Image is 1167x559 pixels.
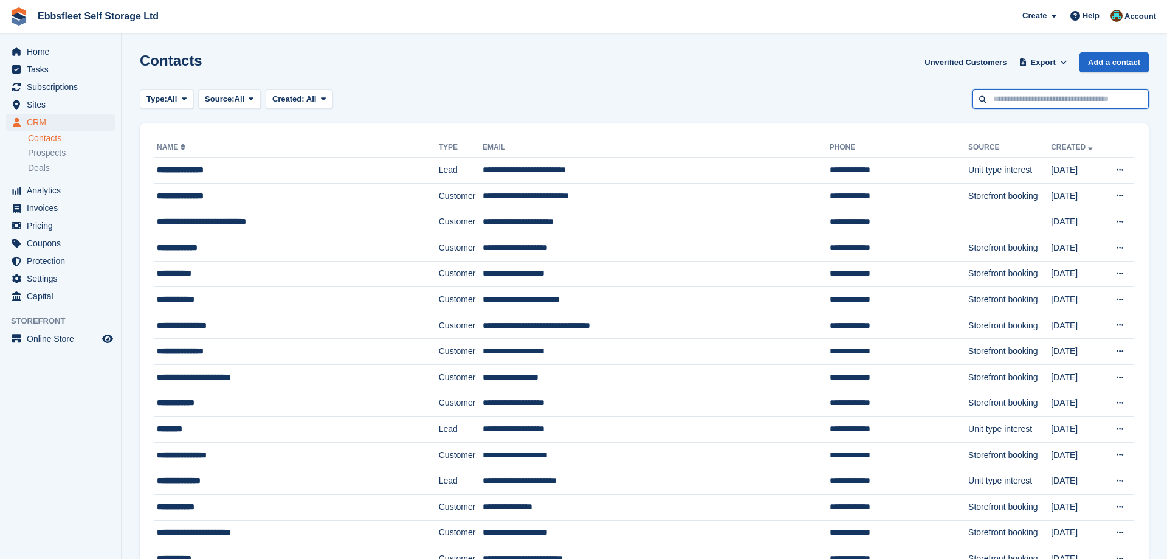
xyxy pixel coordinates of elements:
td: Storefront booking [968,364,1051,391]
td: Storefront booking [968,391,1051,417]
td: Customer [439,209,483,235]
th: Phone [830,138,969,158]
td: Unit type interest [968,468,1051,495]
img: George Spring [1110,10,1123,22]
td: [DATE] [1051,442,1104,468]
td: Storefront booking [968,261,1051,287]
span: All [306,94,317,103]
td: [DATE] [1051,364,1104,391]
td: [DATE] [1051,468,1104,495]
span: CRM [27,114,100,131]
a: Ebbsfleet Self Storage Ltd [33,6,164,26]
a: Contacts [28,133,115,144]
td: Storefront booking [968,520,1051,546]
span: Home [27,43,100,60]
td: Customer [439,261,483,287]
td: [DATE] [1051,339,1104,365]
td: Storefront booking [968,287,1051,313]
a: Deals [28,162,115,175]
span: Pricing [27,217,100,234]
td: Customer [439,287,483,313]
a: menu [6,114,115,131]
span: Online Store [27,330,100,347]
td: [DATE] [1051,209,1104,235]
a: menu [6,217,115,234]
a: Unverified Customers [920,52,1011,72]
button: Export [1016,52,1070,72]
span: Coupons [27,235,100,252]
td: Customer [439,520,483,546]
td: Lead [439,468,483,495]
span: Deals [28,162,50,174]
span: Account [1124,10,1156,23]
td: Customer [439,391,483,417]
a: Preview store [100,332,115,346]
td: [DATE] [1051,313,1104,339]
td: Unit type interest [968,417,1051,443]
td: Unit type interest [968,158,1051,184]
h1: Contacts [140,52,202,69]
td: Customer [439,494,483,520]
td: [DATE] [1051,158,1104,184]
td: Storefront booking [968,183,1051,209]
span: Capital [27,288,100,305]
span: Create [1022,10,1047,22]
span: Prospects [28,147,66,159]
button: Type: All [140,89,193,109]
span: Source: [205,93,234,105]
span: Sites [27,96,100,113]
span: Type: [146,93,167,105]
span: All [235,93,245,105]
button: Source: All [198,89,261,109]
span: Settings [27,270,100,287]
span: Export [1031,57,1056,69]
td: Lead [439,417,483,443]
td: Customer [439,442,483,468]
td: [DATE] [1051,391,1104,417]
a: Prospects [28,147,115,159]
td: Customer [439,364,483,391]
a: Add a contact [1079,52,1149,72]
span: Help [1083,10,1100,22]
span: Storefront [11,315,121,327]
td: [DATE] [1051,520,1104,546]
td: Customer [439,235,483,261]
span: Invoices [27,200,100,217]
span: Subscriptions [27,78,100,95]
td: Storefront booking [968,442,1051,468]
th: Type [439,138,483,158]
td: Customer [439,183,483,209]
a: Created [1051,143,1095,151]
a: menu [6,288,115,305]
td: [DATE] [1051,235,1104,261]
td: Customer [439,313,483,339]
td: [DATE] [1051,417,1104,443]
a: menu [6,200,115,217]
th: Source [968,138,1051,158]
td: Storefront booking [968,313,1051,339]
td: Storefront booking [968,494,1051,520]
th: Email [483,138,830,158]
span: Analytics [27,182,100,199]
span: Created: [272,94,305,103]
span: Tasks [27,61,100,78]
a: Name [157,143,188,151]
a: menu [6,61,115,78]
a: menu [6,43,115,60]
a: menu [6,182,115,199]
a: menu [6,96,115,113]
a: menu [6,270,115,287]
a: menu [6,235,115,252]
a: menu [6,330,115,347]
a: menu [6,252,115,269]
td: [DATE] [1051,183,1104,209]
td: Storefront booking [968,339,1051,365]
td: Storefront booking [968,235,1051,261]
a: menu [6,78,115,95]
td: [DATE] [1051,261,1104,287]
td: Customer [439,339,483,365]
td: [DATE] [1051,287,1104,313]
img: stora-icon-8386f47178a22dfd0bd8f6a31ec36ba5ce8667c1dd55bd0f319d3a0aa187defe.svg [10,7,28,26]
button: Created: All [266,89,332,109]
span: Protection [27,252,100,269]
